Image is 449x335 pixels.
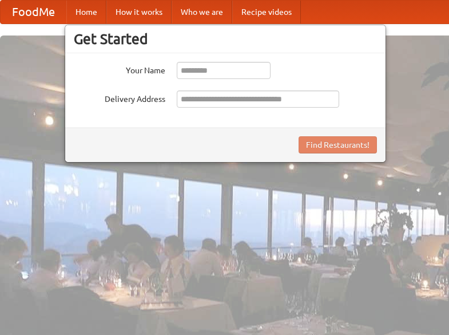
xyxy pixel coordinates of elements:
[66,1,106,23] a: Home
[74,62,165,76] label: Your Name
[232,1,301,23] a: Recipe videos
[172,1,232,23] a: Who we are
[299,136,377,153] button: Find Restaurants!
[74,90,165,105] label: Delivery Address
[74,30,377,48] h3: Get Started
[106,1,172,23] a: How it works
[1,1,66,23] a: FoodMe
